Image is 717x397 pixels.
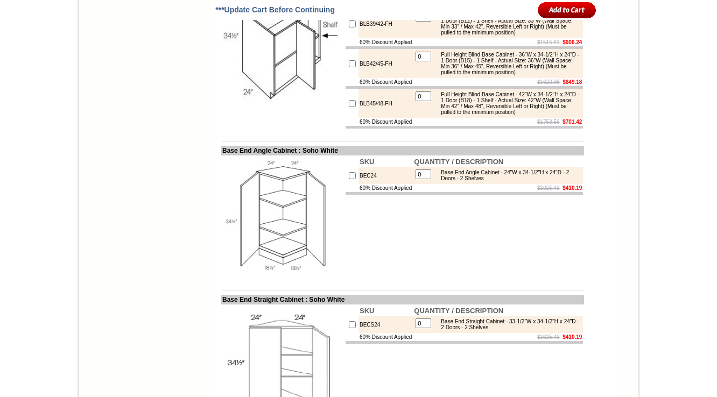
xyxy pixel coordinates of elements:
[91,30,93,31] img: spacer.gif
[563,39,582,45] b: $606.24
[537,334,560,340] s: $1025.49
[563,334,582,340] b: $410.19
[435,318,580,330] div: Base End Straight Cabinet - 33-1/2"W x 34-1/2"H x 24"D - 2 Doors - 2 Shelves
[537,119,560,125] s: $1753.56
[435,91,580,115] div: Full Height Blind Base Cabinet - 42"W x 34-1/2"H x 24"D - 1 Door (B18) - 1 Shelf - Actual Size: 4...
[563,185,582,191] b: $410.19
[2,3,10,11] img: pdf.png
[435,169,580,181] div: Base End Angle Cabinet - 24"W x 34-1/2"H x 24"D - 2 Doors - 2 Shelves
[359,89,413,118] td: BLB45/48-FH
[12,2,87,11] a: Price Sheet View in PDF Format
[537,39,560,45] s: $1515.61
[125,30,126,31] img: spacer.gif
[183,30,185,31] img: spacer.gif
[215,5,335,14] span: ***Update Cart Before Continuing
[435,52,580,75] div: Full Height Blind Base Cabinet - 36"W x 34-1/2"H x 24"D - 1 Door (B15) - 1 Shelf - Actual Size: 3...
[537,79,560,85] s: $1622.95
[359,333,413,341] td: 60% Discount Applied
[359,167,413,184] td: BEC24
[360,158,374,166] b: SKU
[537,185,560,191] s: $1025.49
[93,49,125,61] td: [PERSON_NAME] White Shaker
[156,49,183,61] td: Beachwood Oak Shaker
[563,119,582,125] b: $701.42
[414,307,503,315] b: QUANTITY / DESCRIPTION
[359,184,413,192] td: 60% Discount Applied
[222,157,343,278] img: Base End Angle Cabinet
[360,307,374,315] b: SKU
[538,1,596,19] input: Add to Cart
[221,295,584,304] td: Base End Straight Cabinet : Soho White
[414,158,503,166] b: QUANTITY / DESCRIPTION
[58,49,91,61] td: [PERSON_NAME] Yellow Walnut
[359,38,413,46] td: 60% Discount Applied
[154,30,156,31] img: spacer.gif
[27,30,29,31] img: spacer.gif
[435,12,580,36] div: Full Height Blind Base Cabinet - 33"W x 34-1/2"H x 24"D - 1 Door (B12) - 1 Shelf - Actual Size: 3...
[57,30,58,31] img: spacer.gif
[29,49,57,60] td: Alabaster Shaker
[12,4,87,10] b: Price Sheet View in PDF Format
[359,78,413,86] td: 60% Discount Applied
[359,9,413,38] td: BLB39/42-FH
[221,146,584,155] td: Base End Angle Cabinet : Soho White
[126,49,154,60] td: Baycreek Gray
[185,49,212,60] td: Bellmonte Maple
[563,79,582,85] b: $649.18
[359,49,413,78] td: BLB42/45-FH
[359,316,413,333] td: BECS24
[359,118,413,126] td: 60% Discount Applied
